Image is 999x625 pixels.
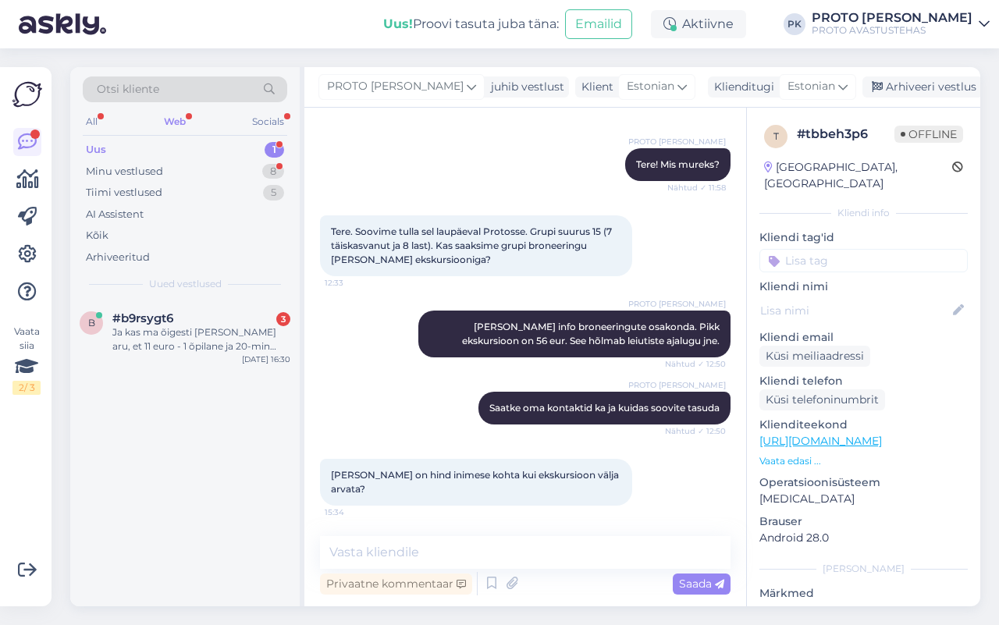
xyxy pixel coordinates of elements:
div: 1 [265,142,284,158]
span: b [88,317,95,328]
div: Vaata siia [12,325,41,395]
span: Offline [894,126,963,143]
div: Klient [575,79,613,95]
div: PK [784,13,805,35]
span: 12:33 [325,277,383,289]
div: PROTO AVASTUSTEHAS [812,24,972,37]
span: Estonian [787,78,835,95]
input: Lisa nimi [760,302,950,319]
p: Android 28.0 [759,530,968,546]
span: Nähtud ✓ 12:50 [665,425,726,437]
div: 8 [262,164,284,179]
div: Arhiveeri vestlus [862,76,983,98]
a: PROTO [PERSON_NAME]PROTO AVASTUSTEHAS [812,12,990,37]
p: [MEDICAL_DATA] [759,491,968,507]
div: Arhiveeritud [86,250,150,265]
span: #b9rsygt6 [112,311,173,325]
span: Estonian [627,78,674,95]
div: Küsi telefoninumbrit [759,389,885,410]
b: Uus! [383,16,413,31]
p: Märkmed [759,585,968,602]
div: Privaatne kommentaar [320,574,472,595]
span: Nähtud ✓ 12:50 [665,358,726,370]
div: Ja kas ma õigesti [PERSON_NAME] aru, et 11 euro - 1 õpilane ja 20-min ekskursioon on tasuta? [112,325,290,353]
span: [PERSON_NAME] info broneeringute osakonda. Pikk ekskursioon on 56 eur. See hõlmab leiutiste ajalu... [462,321,722,346]
span: Saatke oma kontaktid ka ja kuidas soovite tasuda [489,402,720,414]
span: t [773,130,779,142]
p: Kliendi email [759,329,968,346]
button: Emailid [565,9,632,39]
div: [DATE] 16:30 [242,353,290,365]
div: AI Assistent [86,207,144,222]
div: All [83,112,101,132]
span: PROTO [PERSON_NAME] [327,78,464,95]
p: Brauser [759,513,968,530]
span: Uued vestlused [149,277,222,291]
div: Kõik [86,228,108,243]
div: Kliendi info [759,206,968,220]
div: PROTO [PERSON_NAME] [812,12,972,24]
p: Klienditeekond [759,417,968,433]
div: Küsi meiliaadressi [759,346,870,367]
div: Web [161,112,189,132]
span: Tere. Soovime tulla sel laupäeval Protosse. Grupi suurus 15 (7 täiskasvanut ja 8 last). Kas saaks... [331,225,614,265]
span: PROTO [PERSON_NAME] [628,298,726,310]
p: Operatsioonisüsteem [759,474,968,491]
div: [PERSON_NAME] [759,562,968,576]
a: [URL][DOMAIN_NAME] [759,434,882,448]
span: PROTO [PERSON_NAME] [628,136,726,147]
div: Proovi tasuta juba täna: [383,15,559,34]
div: Uus [86,142,106,158]
span: Nähtud ✓ 11:58 [667,182,726,194]
div: Socials [249,112,287,132]
div: # tbbeh3p6 [797,125,894,144]
span: PROTO [PERSON_NAME] [628,379,726,391]
input: Lisa tag [759,249,968,272]
p: Vaata edasi ... [759,454,968,468]
img: Askly Logo [12,80,42,109]
span: Otsi kliente [97,81,159,98]
div: 2 / 3 [12,381,41,395]
div: Klienditugi [708,79,774,95]
span: 15:34 [325,506,383,518]
p: Kliendi telefon [759,373,968,389]
div: Aktiivne [651,10,746,38]
div: 3 [276,312,290,326]
p: Kliendi tag'id [759,229,968,246]
div: Minu vestlused [86,164,163,179]
span: Tere! Mis mureks? [636,158,720,170]
span: Saada [679,577,724,591]
div: [GEOGRAPHIC_DATA], [GEOGRAPHIC_DATA] [764,159,952,192]
div: juhib vestlust [485,79,564,95]
span: [PERSON_NAME] on hind inimese kohta kui ekskursioon välja arvata? [331,469,621,495]
p: Kliendi nimi [759,279,968,295]
div: 5 [263,185,284,201]
div: Tiimi vestlused [86,185,162,201]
